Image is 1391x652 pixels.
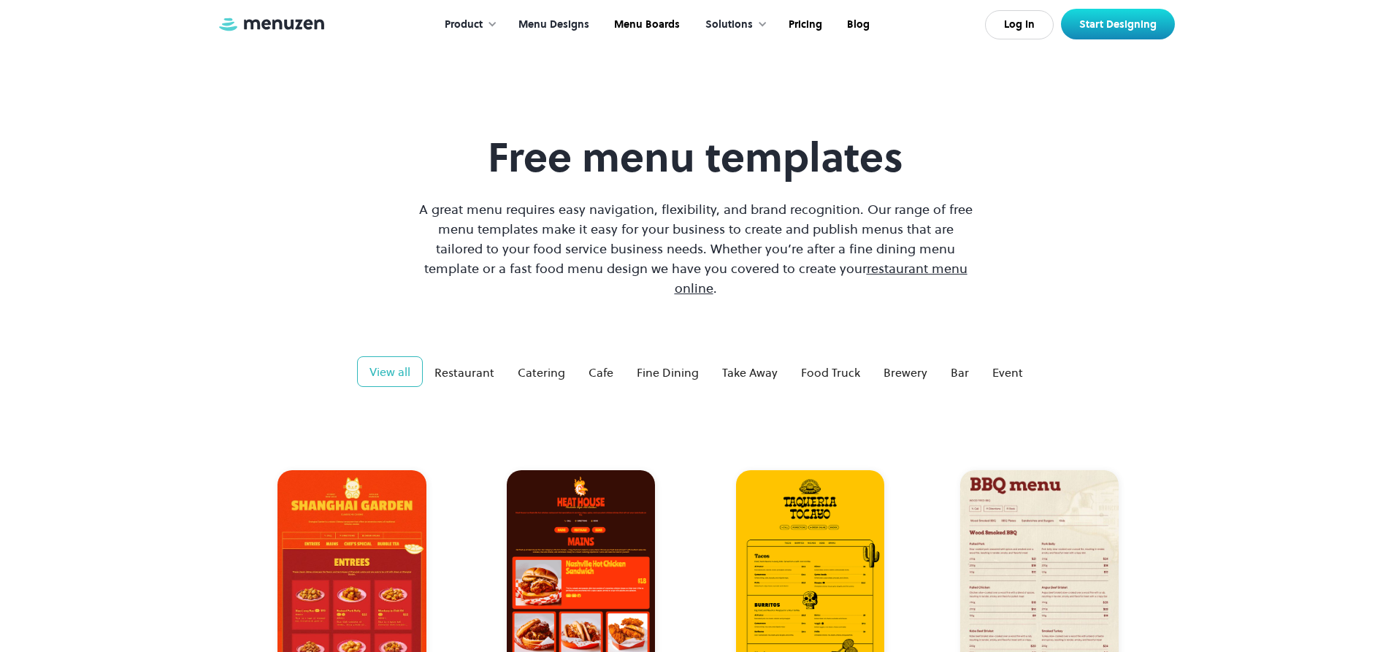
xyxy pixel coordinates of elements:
[722,364,778,381] div: Take Away
[985,10,1054,39] a: Log In
[369,363,410,380] div: View all
[589,364,613,381] div: Cafe
[434,364,494,381] div: Restaurant
[1061,9,1175,39] a: Start Designing
[505,2,600,47] a: Menu Designs
[430,2,505,47] div: Product
[775,2,833,47] a: Pricing
[705,17,753,33] div: Solutions
[801,364,860,381] div: Food Truck
[445,17,483,33] div: Product
[691,2,775,47] div: Solutions
[415,133,976,182] h1: Free menu templates
[415,199,976,298] p: A great menu requires easy navigation, flexibility, and brand recognition. Our range of free menu...
[518,364,565,381] div: Catering
[833,2,881,47] a: Blog
[637,364,699,381] div: Fine Dining
[992,364,1023,381] div: Event
[884,364,927,381] div: Brewery
[600,2,691,47] a: Menu Boards
[951,364,969,381] div: Bar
